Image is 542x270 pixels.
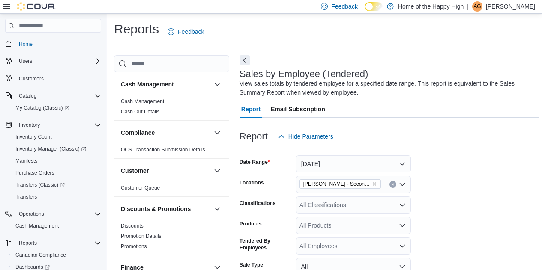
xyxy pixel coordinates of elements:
[365,11,365,12] span: Dark Mode
[15,209,101,219] span: Operations
[114,21,159,38] h1: Reports
[15,193,37,200] span: Transfers
[121,166,149,175] h3: Customer
[19,75,44,82] span: Customers
[15,134,52,140] span: Inventory Count
[15,73,101,84] span: Customers
[164,23,207,40] a: Feedback
[19,41,33,47] span: Home
[121,205,191,213] h3: Discounts & Promotions
[399,202,406,208] button: Open list of options
[2,119,105,131] button: Inventory
[240,237,293,251] label: Tendered By Employees
[12,144,90,154] a: Inventory Manager (Classic)
[17,2,56,11] img: Cova
[12,168,58,178] a: Purchase Orders
[467,1,469,12] p: |
[473,1,481,12] span: AG
[15,145,86,152] span: Inventory Manager (Classic)
[212,79,222,89] button: Cash Management
[2,55,105,67] button: Users
[212,128,222,138] button: Compliance
[389,181,396,188] button: Clear input
[121,184,160,191] span: Customer Queue
[9,249,105,261] button: Canadian Compliance
[240,79,534,97] div: View sales totals by tendered employee for a specified date range. This report is equivalent to t...
[296,155,411,172] button: [DATE]
[472,1,482,12] div: Alexander Gingara
[12,221,101,231] span: Cash Management
[121,128,210,137] button: Compliance
[121,128,155,137] h3: Compliance
[12,144,101,154] span: Inventory Manager (Classic)
[12,250,69,260] a: Canadian Compliance
[121,98,164,105] span: Cash Management
[15,91,101,101] span: Catalog
[240,69,368,79] h3: Sales by Employee (Tendered)
[15,91,40,101] button: Catalog
[372,181,377,187] button: Remove Warman - Second Ave - Prairie Records from selection in this group
[121,108,160,115] span: Cash Out Details
[121,243,147,250] span: Promotions
[9,155,105,167] button: Manifests
[9,102,105,114] a: My Catalog (Classic)
[15,238,40,248] button: Reports
[15,56,36,66] button: Users
[9,131,105,143] button: Inventory Count
[12,192,40,202] a: Transfers
[114,145,229,158] div: Compliance
[15,238,101,248] span: Reports
[12,180,68,190] a: Transfers (Classic)
[240,131,268,142] h3: Report
[2,38,105,50] button: Home
[9,220,105,232] button: Cash Management
[15,56,101,66] span: Users
[121,166,210,175] button: Customer
[365,2,383,11] input: Dark Mode
[2,90,105,102] button: Catalog
[240,200,276,207] label: Classifications
[19,92,36,99] span: Catalog
[12,103,73,113] a: My Catalog (Classic)
[12,103,101,113] span: My Catalog (Classic)
[399,181,406,188] button: Open list of options
[12,180,101,190] span: Transfers (Classic)
[15,223,59,229] span: Cash Management
[19,58,32,65] span: Users
[398,1,464,12] p: Home of the Happy High
[9,167,105,179] button: Purchase Orders
[121,98,164,104] a: Cash Management
[9,143,105,155] a: Inventory Manager (Classic)
[121,205,210,213] button: Discounts & Promotions
[15,252,66,258] span: Canadian Compliance
[212,166,222,176] button: Customer
[12,156,41,166] a: Manifests
[12,192,101,202] span: Transfers
[178,27,204,36] span: Feedback
[240,179,264,186] label: Locations
[9,179,105,191] a: Transfers (Classic)
[2,237,105,249] button: Reports
[15,74,47,84] a: Customers
[15,120,43,130] button: Inventory
[15,209,48,219] button: Operations
[114,183,229,196] div: Customer
[121,223,144,229] a: Discounts
[12,168,101,178] span: Purchase Orders
[121,146,205,153] span: OCS Transaction Submission Details
[12,132,101,142] span: Inventory Count
[121,243,147,249] a: Promotions
[240,55,250,65] button: Next
[271,101,325,118] span: Email Subscription
[15,181,65,188] span: Transfers (Classic)
[15,39,101,49] span: Home
[114,96,229,120] div: Cash Management
[114,221,229,255] div: Discounts & Promotions
[212,204,222,214] button: Discounts & Promotions
[399,222,406,229] button: Open list of options
[121,147,205,153] a: OCS Transaction Submission Details
[121,80,174,89] h3: Cash Management
[275,128,337,145] button: Hide Parameters
[19,240,37,246] span: Reports
[2,72,105,85] button: Customers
